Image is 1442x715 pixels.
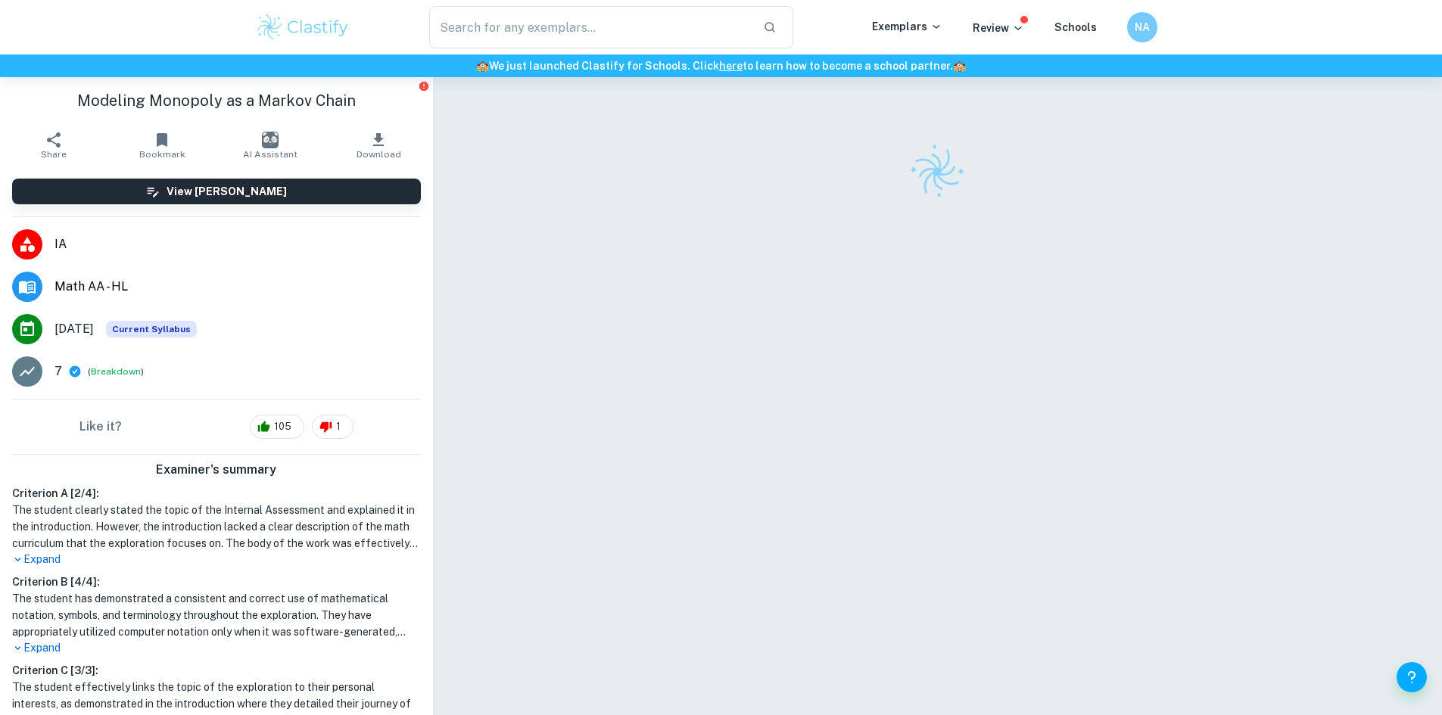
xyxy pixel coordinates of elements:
button: Help and Feedback [1397,662,1427,692]
p: Review [973,20,1024,36]
img: Clastify logo [255,12,351,42]
p: Exemplars [872,18,942,35]
span: 105 [266,419,300,434]
button: Breakdown [91,365,141,378]
h6: View [PERSON_NAME] [167,183,287,200]
a: Schools [1054,21,1097,33]
span: Share [41,149,67,160]
p: 7 [55,362,62,381]
span: ( ) [88,365,144,379]
span: Math AA - HL [55,278,421,296]
span: Current Syllabus [106,321,197,337]
img: Clastify logo [900,135,975,210]
h6: Criterion B [ 4 / 4 ]: [12,574,421,590]
button: Download [325,124,433,166]
span: 🏫 [953,60,966,72]
h6: NA [1133,19,1151,36]
h6: Examiner's summary [6,461,427,479]
button: NA [1127,12,1157,42]
p: Expand [12,552,421,567]
h6: Criterion C [ 3 / 3 ]: [12,662,421,679]
p: Expand [12,640,421,656]
span: 🏫 [476,60,489,72]
button: Bookmark [108,124,216,166]
button: View [PERSON_NAME] [12,179,421,204]
span: Bookmark [139,149,185,160]
span: 1 [328,419,349,434]
h6: We just launched Clastify for Schools. Click to learn how to become a school partner. [3,58,1439,74]
div: 1 [312,415,353,439]
h1: The student clearly stated the topic of the Internal Assessment and explained it in the introduct... [12,502,421,552]
span: AI Assistant [243,149,297,160]
button: Report issue [419,80,430,92]
button: AI Assistant [216,124,325,166]
input: Search for any exemplars... [429,6,752,48]
h6: Like it? [79,418,122,436]
span: IA [55,235,421,253]
img: AI Assistant [262,132,279,148]
h6: Criterion A [ 2 / 4 ]: [12,485,421,502]
div: This exemplar is based on the current syllabus. Feel free to refer to it for inspiration/ideas wh... [106,321,197,337]
span: Download [357,149,401,160]
span: [DATE] [55,320,94,338]
a: here [719,60,743,72]
div: 105 [250,415,304,439]
h1: The student has demonstrated a consistent and correct use of mathematical notation, symbols, and ... [12,590,421,640]
h1: Modeling Monopoly as a Markov Chain [12,89,421,112]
